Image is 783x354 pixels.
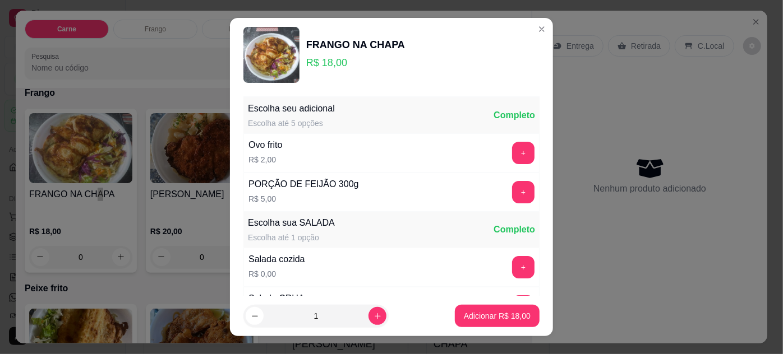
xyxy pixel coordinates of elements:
div: Escolha sua SALADA [248,216,335,230]
p: R$ 5,00 [248,193,359,204]
div: Salada CRUA [248,292,305,305]
div: Completo [494,109,535,122]
p: R$ 0,00 [248,268,305,280]
div: Completo [494,223,535,236]
img: product-image [243,27,300,83]
p: R$ 2,00 [248,154,282,165]
button: add [512,142,535,164]
button: add [512,181,535,203]
div: Escolha até 5 opções [248,118,335,129]
div: Ovo frito [248,138,282,152]
button: add [512,295,535,318]
button: Adicionar R$ 18,00 [455,305,540,327]
div: Salada cozida [248,253,305,266]
div: Escolha seu adicional [248,102,335,115]
div: PORÇÃO DE FEIJÃO 300g [248,178,359,191]
div: FRANGO NA CHAPA [306,37,405,53]
button: Close [533,20,551,38]
button: decrease-product-quantity [246,307,264,325]
p: Adicionar R$ 18,00 [464,310,531,322]
button: increase-product-quantity [369,307,386,325]
div: Escolha até 1 opção [248,232,335,243]
button: add [512,256,535,278]
p: R$ 18,00 [306,55,405,71]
